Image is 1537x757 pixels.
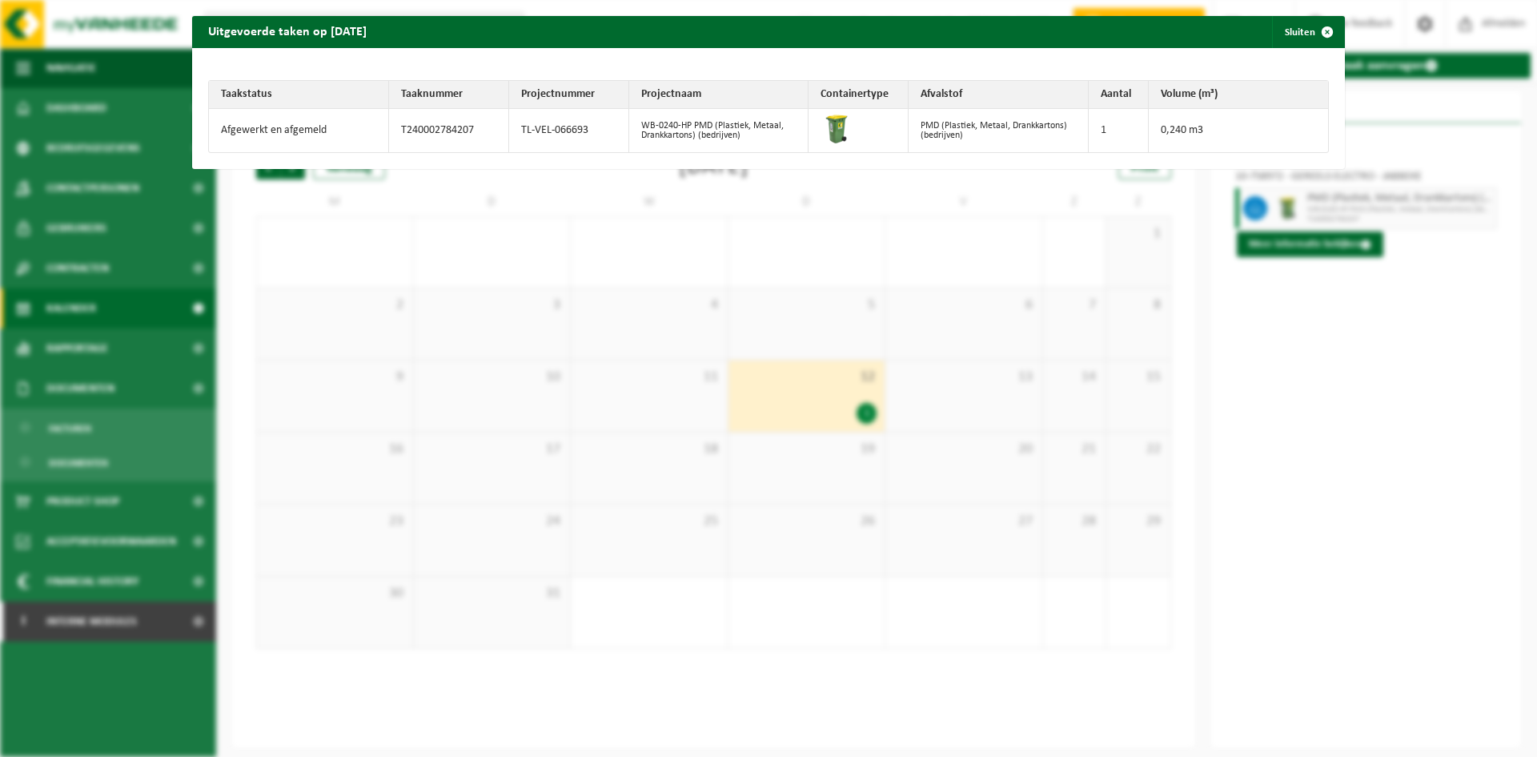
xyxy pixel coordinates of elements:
h2: Uitgevoerde taken op [DATE] [192,16,383,46]
th: Projectnaam [629,81,809,109]
td: 1 [1089,109,1149,152]
th: Afvalstof [909,81,1089,109]
td: WB-0240-HP PMD (Plastiek, Metaal, Drankkartons) (bedrijven) [629,109,809,152]
td: T240002784207 [389,109,509,152]
button: Sluiten [1272,16,1343,48]
th: Volume (m³) [1149,81,1329,109]
td: 0,240 m3 [1149,109,1329,152]
td: Afgewerkt en afgemeld [209,109,389,152]
td: PMD (Plastiek, Metaal, Drankkartons) (bedrijven) [909,109,1089,152]
img: WB-0240-HPE-GN-50 [821,113,853,145]
th: Containertype [809,81,909,109]
th: Aantal [1089,81,1149,109]
th: Taaknummer [389,81,509,109]
td: TL-VEL-066693 [509,109,629,152]
th: Taakstatus [209,81,389,109]
th: Projectnummer [509,81,629,109]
